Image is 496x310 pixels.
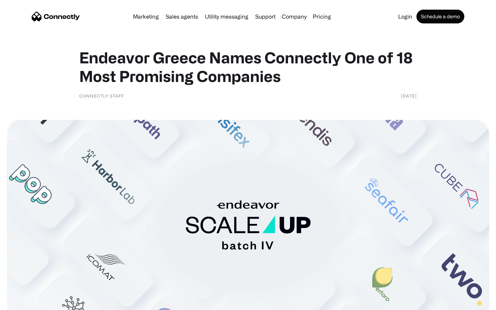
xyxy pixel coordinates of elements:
[395,14,415,19] a: Login
[401,92,417,99] div: [DATE]
[79,48,417,85] h1: Endeavor Greece Names Connectly One of 18 Most Promising Companies
[202,14,251,19] a: Utility messaging
[310,14,334,19] a: Pricing
[252,14,278,19] a: Support
[14,298,41,308] ul: Language list
[7,298,41,308] aside: Language selected: English
[416,10,464,23] a: Schedule a demo
[79,92,124,99] div: Connectly Staff
[130,14,162,19] a: Marketing
[282,12,307,21] div: Company
[163,14,201,19] a: Sales agents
